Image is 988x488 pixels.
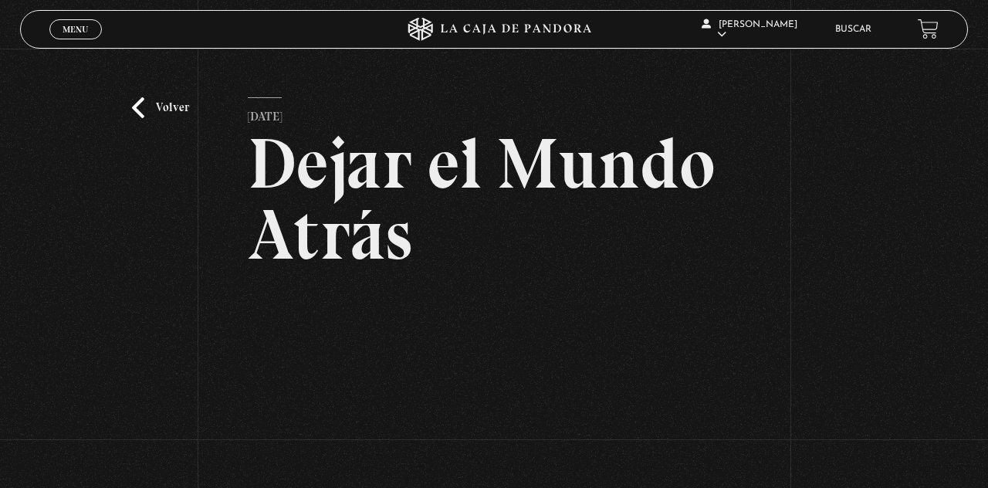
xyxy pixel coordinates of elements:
p: [DATE] [248,97,282,128]
h2: Dejar el Mundo Atrás [248,128,741,270]
a: View your shopping cart [918,19,939,39]
a: Volver [132,97,189,118]
span: [PERSON_NAME] [702,20,797,39]
a: Buscar [835,25,871,34]
span: Menu [63,25,88,34]
span: Cerrar [58,37,94,48]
